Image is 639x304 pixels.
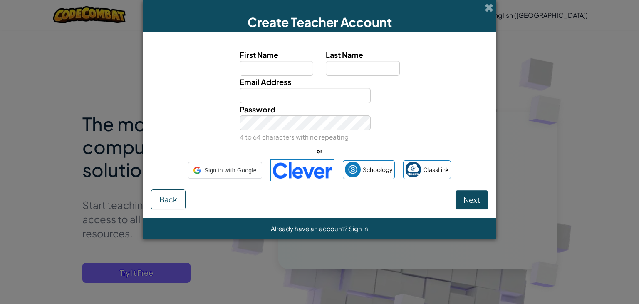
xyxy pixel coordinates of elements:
[240,105,275,114] span: Password
[151,189,186,209] button: Back
[345,162,361,177] img: schoology.png
[240,133,349,141] small: 4 to 64 characters with no repeating
[248,14,392,30] span: Create Teacher Account
[326,50,363,60] span: Last Name
[240,50,278,60] span: First Name
[405,162,421,177] img: classlink-logo-small.png
[240,77,291,87] span: Email Address
[204,164,256,177] span: Sign in with Google
[423,164,449,176] span: ClassLink
[363,164,393,176] span: Schoology
[188,162,262,179] div: Sign in with Google
[312,145,327,157] span: or
[159,194,177,204] span: Back
[271,224,349,232] span: Already have an account?
[456,190,488,209] button: Next
[349,224,368,232] a: Sign in
[463,195,480,204] span: Next
[270,159,334,181] img: clever-logo-blue.png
